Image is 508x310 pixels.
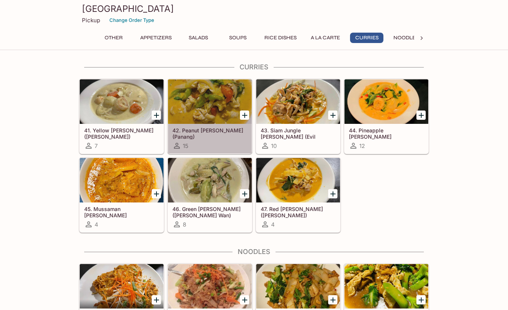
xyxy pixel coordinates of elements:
a: 47. Red [PERSON_NAME] ([PERSON_NAME])4 [256,158,340,232]
button: Salads [182,33,215,43]
button: Add 41. Yellow Curry (Gaeng Kari) [152,111,161,120]
h5: 42. Peanut [PERSON_NAME] (Panang) [172,127,247,139]
span: 7 [95,142,98,149]
h5: 44. Pineapple [PERSON_NAME] ([PERSON_NAME] Saparot) [349,127,424,139]
div: 47. Red Curry (Gaeng Dang) [256,158,340,202]
button: Rice Dishes [260,33,301,43]
div: 51. Thai Style Chow Fun w/ Gravy (Rad Na) [344,264,428,309]
span: 8 [183,221,186,228]
h4: Curries [79,63,429,71]
div: 44. Pineapple Curry (Gaeng Saparot) [344,79,428,124]
button: Add 50. Drunkard's Noodles (Pad Kee Mao) [328,295,337,304]
h5: 46. Green [PERSON_NAME] ([PERSON_NAME] Wan) [172,206,247,218]
div: 41. Yellow Curry (Gaeng Kari) [80,79,164,124]
a: 44. Pineapple [PERSON_NAME] ([PERSON_NAME] Saparot)12 [344,79,429,154]
h3: [GEOGRAPHIC_DATA] [82,3,426,14]
div: 49. Stir-Fried "Long Rice" Noodles (Pad Woon Sen) [168,264,252,309]
button: Add 42. Peanut Curry (Panang) [240,111,249,120]
span: 15 [183,142,188,149]
div: 48. Thai Fried Noodles (Pad Thai) [80,264,164,309]
a: 45. Mussaman [PERSON_NAME]4 [79,158,164,232]
div: 46. Green Curry (Gaeng Kiew Wan) [168,158,252,202]
span: 4 [271,221,275,228]
button: Change Order Type [106,14,158,26]
a: 42. Peanut [PERSON_NAME] (Panang)15 [168,79,252,154]
a: 46. Green [PERSON_NAME] ([PERSON_NAME] Wan)8 [168,158,252,232]
a: 43. Siam Jungle [PERSON_NAME] (Evil [PERSON_NAME])10 [256,79,340,154]
button: Add 48. Thai Fried Noodles (Pad Thai) [152,295,161,304]
div: 50. Drunkard's Noodles (Pad Kee Mao) [256,264,340,309]
button: Add 46. Green Curry (Gaeng Kiew Wan) [240,189,249,198]
h5: 45. Mussaman [PERSON_NAME] [84,206,159,218]
span: 4 [95,221,98,228]
button: Add 44. Pineapple Curry (Gaeng Saparot) [416,111,426,120]
button: Other [97,33,130,43]
h4: Noodles [79,248,429,256]
button: A La Carte [307,33,344,43]
span: 10 [271,142,277,149]
button: Add 47. Red Curry (Gaeng Dang) [328,189,337,198]
button: Appetizers [136,33,176,43]
div: 42. Peanut Curry (Panang) [168,79,252,124]
div: 45. Mussaman Curry [80,158,164,202]
button: Curries [350,33,383,43]
h5: 41. Yellow [PERSON_NAME] ([PERSON_NAME]) [84,127,159,139]
button: Add 45. Mussaman Curry [152,189,161,198]
h5: 47. Red [PERSON_NAME] ([PERSON_NAME]) [261,206,336,218]
button: Add 49. Stir-Fried "Long Rice" Noodles (Pad Woon Sen) [240,295,249,304]
p: Pickup [82,17,100,24]
div: 43. Siam Jungle Curry (Evil Curry) [256,79,340,124]
button: Add 43. Siam Jungle Curry (Evil Curry) [328,111,337,120]
button: Add 51. Thai Style Chow Fun w/ Gravy (Rad Na) [416,295,426,304]
button: Noodles [389,33,423,43]
span: 12 [359,142,365,149]
h5: 43. Siam Jungle [PERSON_NAME] (Evil [PERSON_NAME]) [261,127,336,139]
button: Soups [221,33,254,43]
a: 41. Yellow [PERSON_NAME] ([PERSON_NAME])7 [79,79,164,154]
